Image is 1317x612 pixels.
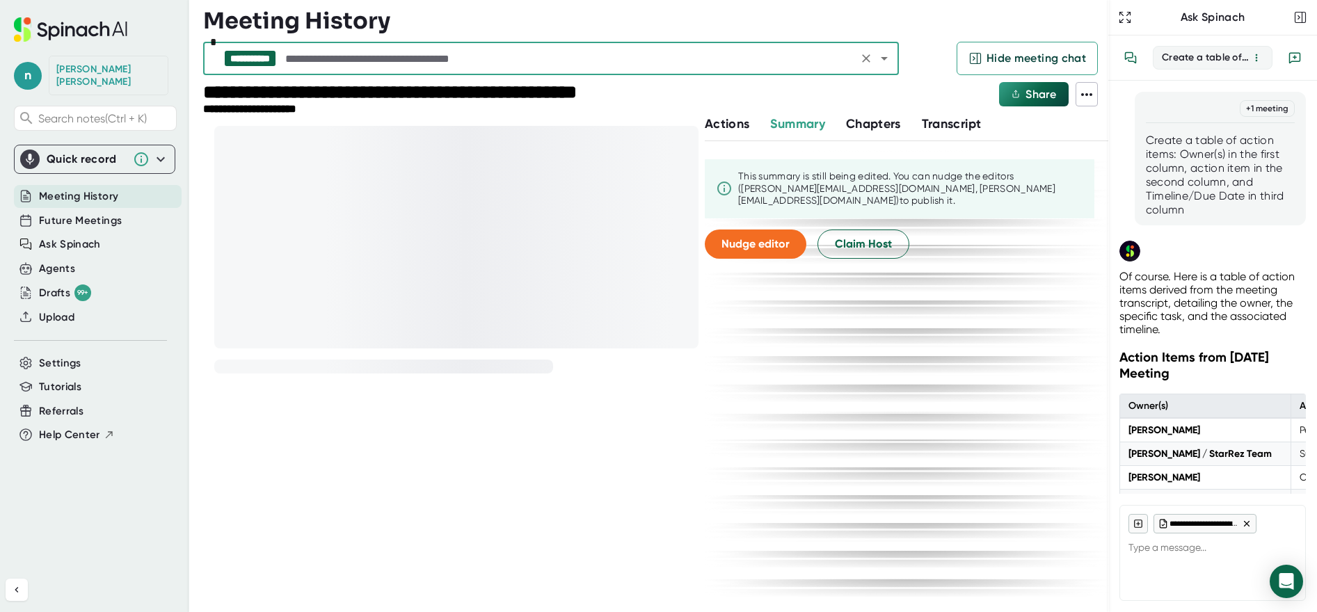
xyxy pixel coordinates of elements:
h3: Meeting History [203,8,390,34]
div: + 1 meeting [1240,100,1295,117]
button: Settings [39,355,81,371]
span: Transcript [922,116,982,131]
button: Hide meeting chat [957,42,1098,75]
button: Clear [856,49,876,68]
button: Expand to Ask Spinach page [1115,8,1135,27]
span: n [14,62,42,90]
button: Drafts 99+ [39,284,91,301]
span: Share [1025,88,1056,101]
div: Ask Spinach [1135,10,1291,24]
div: 99+ [74,284,91,301]
button: Meeting History [39,188,118,204]
button: New conversation [1281,44,1309,72]
span: Summary [770,116,824,131]
strong: [PERSON_NAME] / StarRez Team [1128,448,1272,460]
div: Quick record [47,152,126,166]
span: Chapters [846,116,901,131]
button: Ask Spinach [39,236,101,252]
span: Nudge editor [721,237,790,250]
h3: Action Items from [DATE] Meeting [1119,349,1306,381]
div: Open Intercom Messenger [1270,565,1303,598]
button: Actions [705,115,749,134]
button: Collapse sidebar [6,579,28,601]
div: Quick record [20,145,169,173]
strong: [PERSON_NAME] [1128,472,1200,483]
button: Open [875,49,894,68]
button: Close conversation sidebar [1291,8,1310,27]
button: Nudge editor [705,229,806,259]
div: Create a table of action items: Owner(s) in the first column, action item in the second column, a... [1162,51,1250,64]
button: Chapters [846,115,901,134]
button: Upload [39,309,74,325]
button: Share [999,82,1069,106]
p: Of course. Here is a table of action items derived from the meeting transcript, detailing the own... [1119,270,1306,336]
span: Help Center [39,427,100,443]
div: Create a table of action items: Owner(s) in the first column, action item in the second column, a... [1146,134,1295,217]
button: Summary [770,115,824,134]
div: This summary is still being edited. You can nudge the editor s ([PERSON_NAME][EMAIL_ADDRESS][DOMA... [738,170,1083,207]
span: Claim Host [835,236,892,252]
span: Hide meeting chat [987,50,1086,67]
button: Tutorials [39,379,81,395]
strong: [PERSON_NAME] [1128,424,1200,436]
button: Future Meetings [39,213,122,229]
div: Drafts [39,284,91,301]
button: View conversation history [1117,44,1144,72]
button: Referrals [39,403,83,419]
span: Search notes (Ctrl + K) [38,112,173,125]
button: Agents [39,261,75,277]
button: Claim Host [817,229,909,259]
button: Help Center [39,427,115,443]
button: Transcript [922,115,982,134]
span: Actions [705,116,749,131]
div: Nicole Kelly [56,63,161,88]
th: Owner(s) [1120,394,1291,419]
